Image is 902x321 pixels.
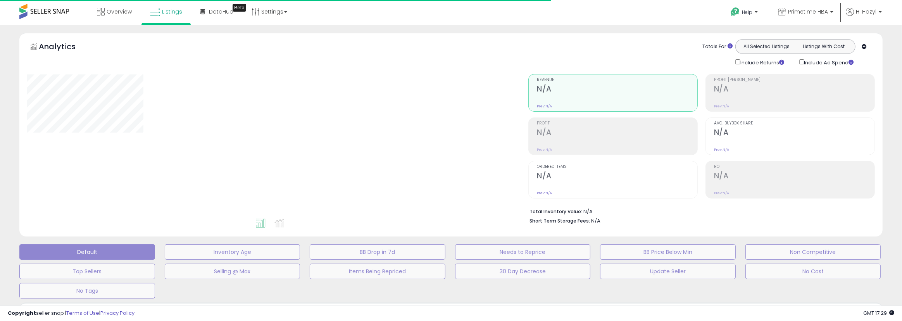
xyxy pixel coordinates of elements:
button: Update Seller [600,264,736,279]
button: BB Drop in 7d [310,244,445,260]
button: Needs to Reprice [455,244,591,260]
button: BB Price Below Min [600,244,736,260]
div: Tooltip anchor [233,4,246,12]
h2: N/A [537,128,697,138]
span: Hi Hazyl [856,8,876,16]
div: Totals For [702,43,733,50]
strong: Copyright [8,309,36,317]
small: Prev: N/A [714,104,729,109]
div: Include Ad Spend [793,58,866,66]
button: Non Competitive [745,244,881,260]
b: Short Term Storage Fees: [529,217,590,224]
button: Top Sellers [19,264,155,279]
div: seller snap | | [8,310,135,317]
span: Avg. Buybox Share [714,121,874,126]
small: Prev: N/A [537,147,552,152]
li: N/A [529,206,869,216]
b: Total Inventory Value: [529,208,582,215]
button: Listings With Cost [795,41,853,52]
span: Primetime HBA [788,8,828,16]
span: Listings [162,8,182,16]
span: N/A [591,217,600,224]
span: ROI [714,165,874,169]
button: Default [19,244,155,260]
h2: N/A [714,171,874,182]
small: Prev: N/A [537,191,552,195]
button: Inventory Age [165,244,300,260]
button: Selling @ Max [165,264,300,279]
button: 30 Day Decrease [455,264,591,279]
button: No Cost [745,264,881,279]
a: Hi Hazyl [846,8,882,25]
div: Include Returns [730,58,793,66]
a: Help [724,1,766,25]
h2: N/A [537,171,697,182]
button: No Tags [19,283,155,299]
small: Prev: N/A [714,191,729,195]
h2: N/A [537,85,697,95]
small: Prev: N/A [537,104,552,109]
i: Get Help [730,7,740,17]
span: DataHub [209,8,233,16]
h2: N/A [714,85,874,95]
span: Ordered Items [537,165,697,169]
span: Overview [107,8,132,16]
h5: Analytics [39,41,91,54]
button: All Selected Listings [738,41,795,52]
small: Prev: N/A [714,147,729,152]
h2: N/A [714,128,874,138]
span: Revenue [537,78,697,82]
button: Items Being Repriced [310,264,445,279]
span: Help [742,9,752,16]
span: Profit [PERSON_NAME] [714,78,874,82]
span: Profit [537,121,697,126]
